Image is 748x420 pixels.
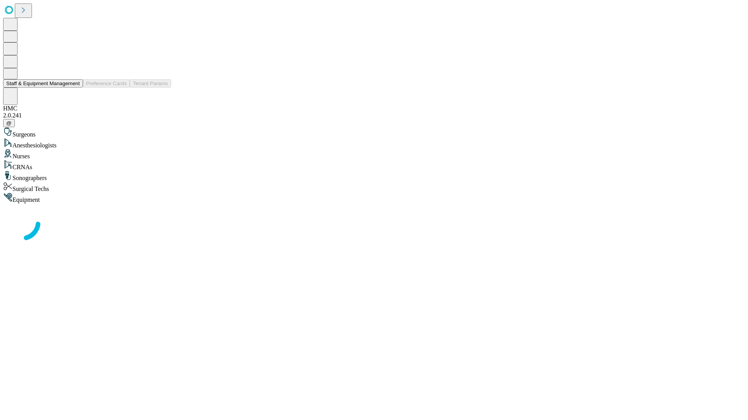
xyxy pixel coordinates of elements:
[6,120,12,126] span: @
[3,127,745,138] div: Surgeons
[3,182,745,192] div: Surgical Techs
[3,171,745,182] div: Sonographers
[3,79,83,87] button: Staff & Equipment Management
[3,138,745,149] div: Anesthesiologists
[3,119,15,127] button: @
[3,112,745,119] div: 2.0.241
[130,79,171,87] button: Tenant Params
[3,192,745,203] div: Equipment
[3,160,745,171] div: CRNAs
[3,105,745,112] div: HMC
[83,79,130,87] button: Preference Cards
[3,149,745,160] div: Nurses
